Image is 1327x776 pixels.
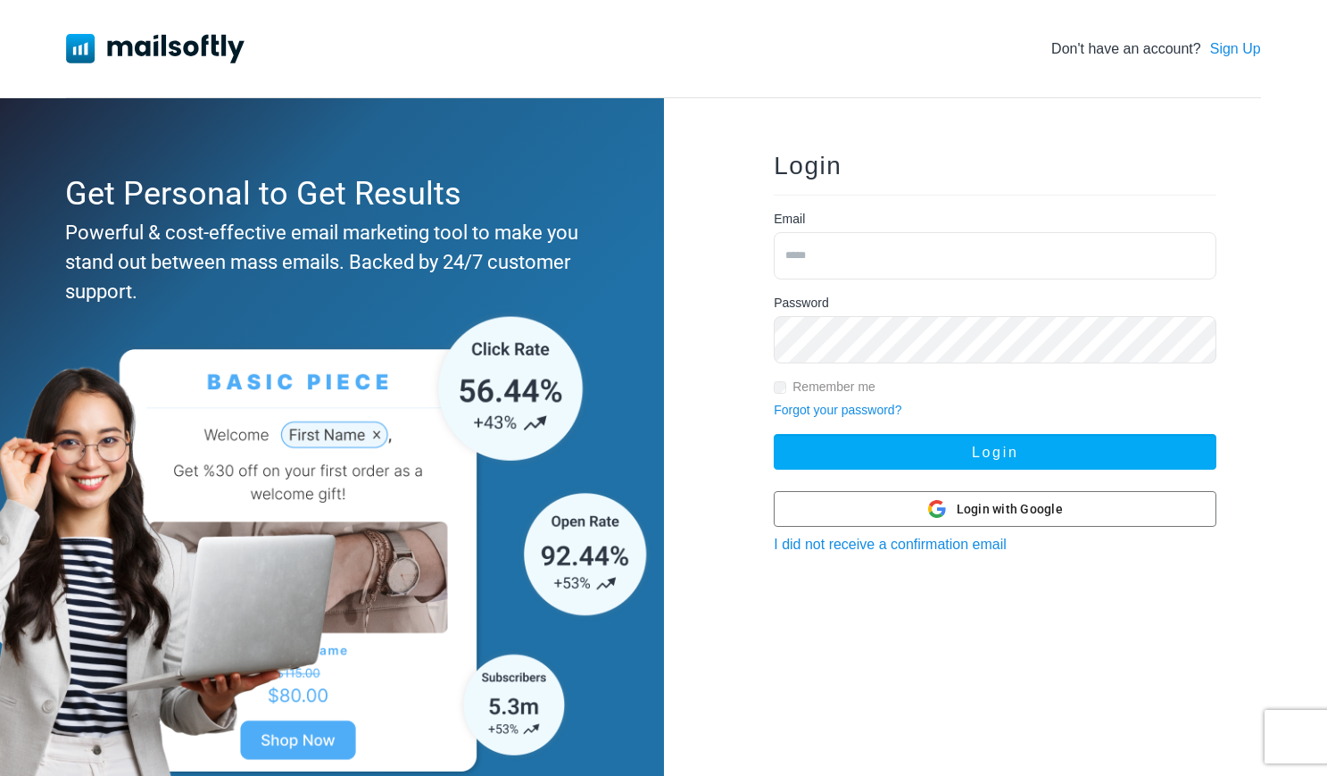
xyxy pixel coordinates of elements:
img: Mailsoftly [66,34,245,63]
label: Remember me [792,378,875,396]
button: Login with Google [774,491,1216,527]
label: Email [774,210,805,229]
a: I did not receive a confirmation email [774,537,1007,552]
div: Powerful & cost-effective email marketing tool to make you stand out between mass emails. Backed ... [65,218,589,306]
label: Password [774,294,828,313]
span: Login with Google [957,500,1063,519]
button: Login [774,434,1216,470]
a: Forgot your password? [774,403,901,417]
div: Get Personal to Get Results [65,170,589,218]
div: Don't have an account? [1051,38,1261,60]
a: Sign Up [1210,38,1261,60]
span: Login [774,152,842,179]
